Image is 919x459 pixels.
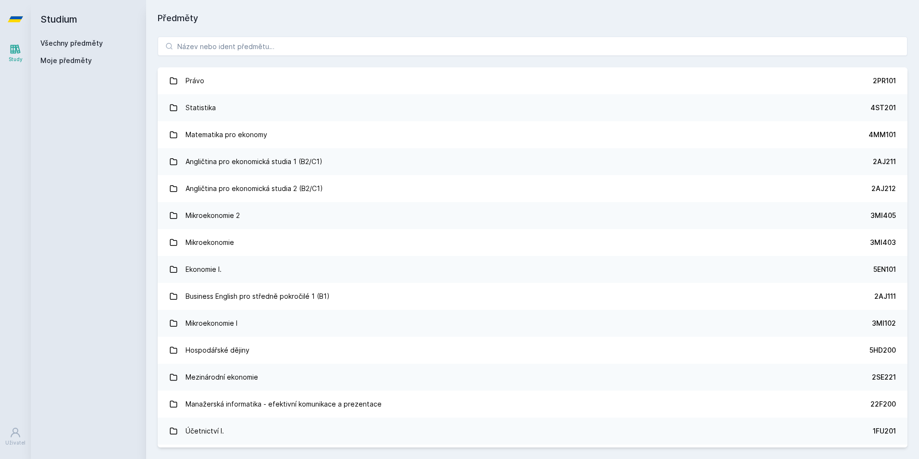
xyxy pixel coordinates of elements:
[870,399,896,409] div: 22F200
[873,265,896,274] div: 5EN101
[2,38,29,68] a: Study
[40,39,103,47] a: Všechny předměty
[872,372,896,382] div: 2SE221
[2,422,29,451] a: Uživatel
[186,395,382,414] div: Manažerská informatika - efektivní komunikace a prezentace
[186,341,249,360] div: Hospodářské dějiny
[186,314,237,333] div: Mikroekonomie I
[186,152,323,171] div: Angličtina pro ekonomická studia 1 (B2/C1)
[873,157,896,166] div: 2AJ211
[158,37,907,56] input: Název nebo ident předmětu…
[873,76,896,86] div: 2PR101
[869,345,896,355] div: 5HD200
[186,233,234,252] div: Mikroekonomie
[158,148,907,175] a: Angličtina pro ekonomická studia 1 (B2/C1) 2AJ211
[158,391,907,418] a: Manažerská informatika - efektivní komunikace a prezentace 22F200
[186,206,240,225] div: Mikroekonomie 2
[873,426,896,436] div: 1FU201
[158,229,907,256] a: Mikroekonomie 3MI403
[158,310,907,337] a: Mikroekonomie I 3MI102
[870,103,896,113] div: 4ST201
[186,125,267,144] div: Matematika pro ekonomy
[186,287,330,306] div: Business English pro středně pokročilé 1 (B1)
[158,175,907,202] a: Angličtina pro ekonomická studia 2 (B2/C1) 2AJ212
[186,368,258,387] div: Mezinárodní ekonomie
[5,439,25,446] div: Uživatel
[871,184,896,193] div: 2AJ212
[158,94,907,121] a: Statistika 4ST201
[870,238,896,247] div: 3MI403
[158,67,907,94] a: Právo 2PR101
[874,292,896,301] div: 2AJ111
[186,179,323,198] div: Angličtina pro ekonomická studia 2 (B2/C1)
[158,121,907,148] a: Matematika pro ekonomy 4MM101
[869,130,896,140] div: 4MM101
[186,98,216,117] div: Statistika
[158,283,907,310] a: Business English pro středně pokročilé 1 (B1) 2AJ111
[9,56,23,63] div: Study
[40,56,92,65] span: Moje předměty
[870,211,896,220] div: 3MI405
[158,418,907,445] a: Účetnictví I. 1FU201
[872,319,896,328] div: 3MI102
[186,421,224,441] div: Účetnictví I.
[158,337,907,364] a: Hospodářské dějiny 5HD200
[158,364,907,391] a: Mezinárodní ekonomie 2SE221
[158,256,907,283] a: Ekonomie I. 5EN101
[186,260,222,279] div: Ekonomie I.
[158,12,907,25] h1: Předměty
[186,71,204,90] div: Právo
[158,202,907,229] a: Mikroekonomie 2 3MI405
